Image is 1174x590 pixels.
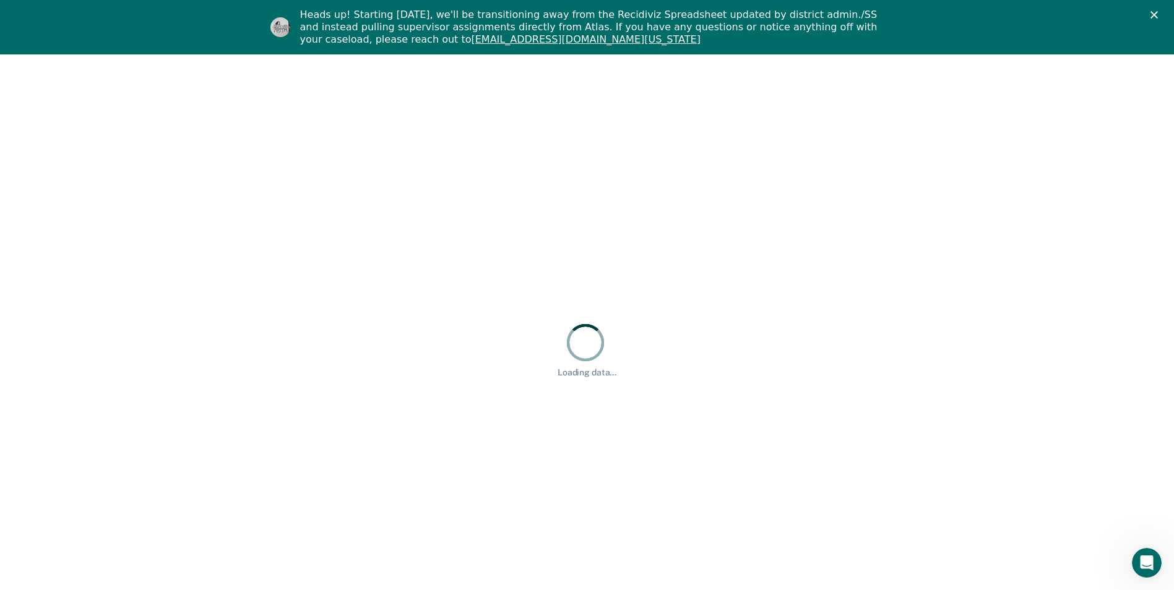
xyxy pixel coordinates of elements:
div: Heads up! Starting [DATE], we'll be transitioning away from the Recidiviz Spreadsheet updated by ... [300,9,884,46]
div: Loading data... [558,367,616,378]
iframe: Intercom live chat [1132,548,1162,578]
a: [EMAIL_ADDRESS][DOMAIN_NAME][US_STATE] [471,33,700,45]
div: Close [1150,11,1163,19]
img: Profile image for Kim [270,17,290,37]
